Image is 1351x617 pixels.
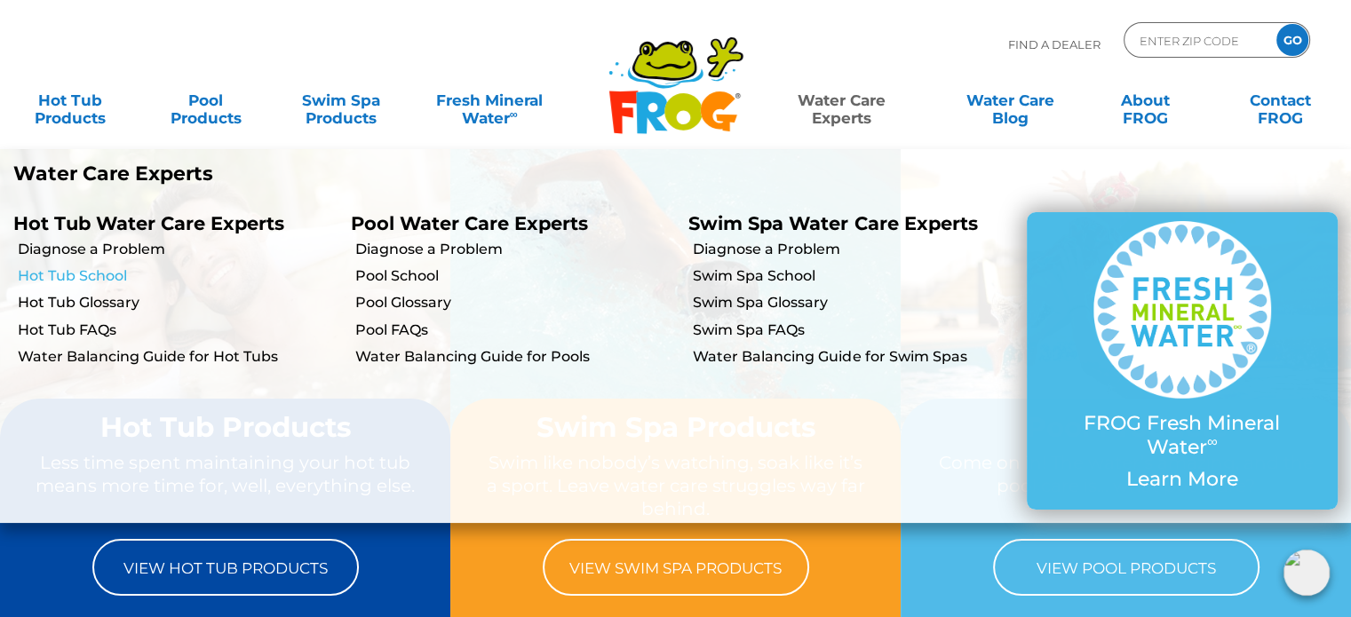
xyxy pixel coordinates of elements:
a: FROG Fresh Mineral Water∞ Learn More [1062,221,1302,500]
a: View Pool Products [993,539,1260,596]
a: View Hot Tub Products [92,539,359,596]
input: Zip Code Form [1138,28,1258,53]
a: Swim Spa School [693,266,1013,286]
a: Pool FAQs [355,320,675,340]
a: AboutFROG [1093,83,1197,118]
sup: ∞ [509,107,517,121]
a: Hot Tub Water Care Experts [13,212,284,234]
a: Pool School [355,266,675,286]
a: Hot Tub School [18,266,338,286]
sup: ∞ [1207,432,1218,450]
a: PoolProducts [153,83,258,118]
a: Diagnose a Problem [18,240,338,259]
p: Find A Dealer [1008,22,1101,67]
a: Water CareExperts [756,83,927,118]
a: Water Balancing Guide for Hot Tubs [18,347,338,367]
input: GO [1276,24,1308,56]
a: Pool Water Care Experts [351,212,588,234]
a: Hot TubProducts [18,83,123,118]
p: Water Care Experts [13,162,662,186]
p: FROG Fresh Mineral Water [1062,412,1302,459]
a: Swim SpaProducts [289,83,393,118]
p: Learn More [1062,468,1302,491]
a: Water Balancing Guide for Pools [355,347,675,367]
a: Water CareBlog [958,83,1062,118]
a: Swim Spa FAQs [693,320,1013,340]
a: Swim Spa Glossary [693,293,1013,312]
a: Hot Tub Glossary [18,293,338,312]
a: Swim Spa Water Care Experts [688,212,977,234]
img: openIcon [1283,550,1330,596]
a: View Swim Spa Products [543,539,809,596]
a: Hot Tub FAQs [18,320,338,340]
a: Fresh MineralWater∞ [424,83,555,118]
a: Diagnose a Problem [355,240,675,259]
a: Water Balancing Guide for Swim Spas [693,347,1013,367]
a: Pool Glossary [355,293,675,312]
a: ContactFROG [1228,83,1333,118]
a: Diagnose a Problem [693,240,1013,259]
